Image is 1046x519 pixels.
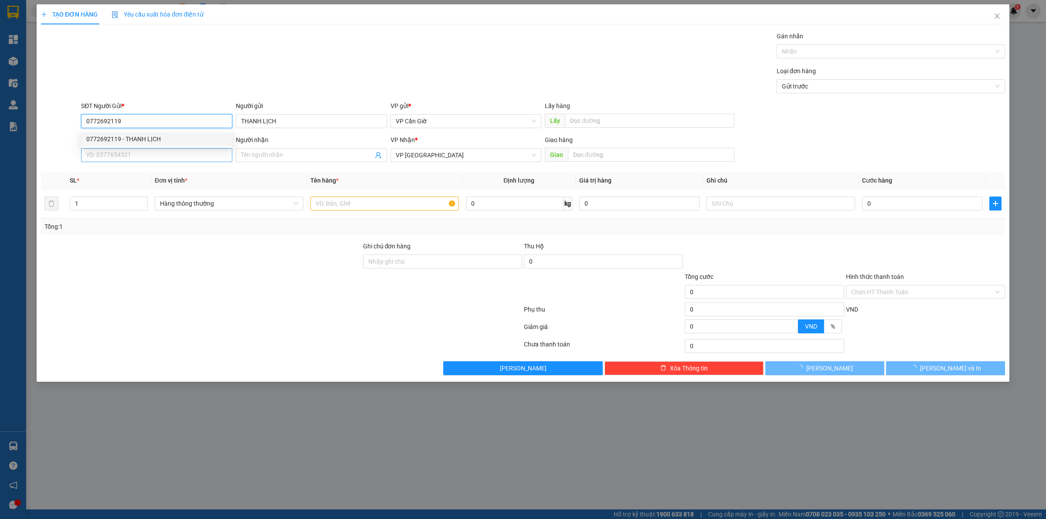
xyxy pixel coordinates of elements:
[236,135,387,145] div: Người nhận
[524,243,544,250] span: Thu Hộ
[391,101,542,111] div: VP gửi
[985,4,1009,29] button: Close
[670,363,708,373] span: Xóa Thông tin
[545,102,570,109] span: Lấy hàng
[81,132,232,146] div: 0772692119 - THANH LỊCH
[797,365,806,371] span: loading
[564,197,572,210] span: kg
[545,148,568,162] span: Giao
[846,273,904,280] label: Hình thức thanh toán
[805,323,817,330] span: VND
[160,197,298,210] span: Hàng thông thường
[806,363,853,373] span: [PERSON_NAME]
[375,152,382,159] span: user-add
[523,322,684,337] div: Giảm giá
[846,306,858,313] span: VND
[81,101,232,111] div: SĐT Người Gửi
[41,11,98,18] span: TẠO ĐƠN HÀNG
[41,11,47,17] span: plus
[503,177,534,184] span: Định lượng
[86,134,227,144] div: 0772692119 - THANH LỊCH
[910,365,920,371] span: loading
[579,177,611,184] span: Giá trị hàng
[605,361,764,375] button: deleteXóa Thông tin
[443,361,602,375] button: [PERSON_NAME]
[685,273,713,280] span: Tổng cước
[777,33,803,40] label: Gán nhãn
[396,149,537,162] span: VP Sài Gòn
[545,136,573,143] span: Giao hàng
[396,115,537,128] span: VP Cần Giờ
[44,222,404,231] div: Tổng: 1
[990,200,1001,207] span: plus
[11,56,44,97] b: Thành Phúc Bus
[831,323,835,330] span: %
[70,177,77,184] span: SL
[44,197,58,210] button: delete
[523,339,684,355] div: Chưa thanh toán
[782,80,1000,93] span: Gửi trước
[363,243,411,250] label: Ghi chú đơn hàng
[310,177,339,184] span: Tên hàng
[579,197,700,210] input: 0
[989,197,1002,210] button: plus
[112,11,204,18] span: Yêu cầu xuất hóa đơn điện tử
[920,363,981,373] span: [PERSON_NAME] và In
[545,114,565,128] span: Lấy
[391,136,415,143] span: VP Nhận
[310,197,459,210] input: VD: Bàn, Ghế
[660,365,666,372] span: delete
[703,172,859,189] th: Ghi chú
[500,363,547,373] span: [PERSON_NAME]
[706,197,855,210] input: Ghi Chú
[155,177,187,184] span: Đơn vị tính
[54,13,86,54] b: Gửi khách hàng
[236,101,387,111] div: Người gửi
[112,11,119,18] img: icon
[363,254,522,268] input: Ghi chú đơn hàng
[523,305,684,320] div: Phụ thu
[568,148,734,162] input: Dọc đường
[765,361,884,375] button: [PERSON_NAME]
[777,68,816,75] label: Loại đơn hàng
[11,11,54,54] img: logo.jpg
[994,13,1001,20] span: close
[886,361,1005,375] button: [PERSON_NAME] và In
[862,177,892,184] span: Cước hàng
[565,114,734,128] input: Dọc đường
